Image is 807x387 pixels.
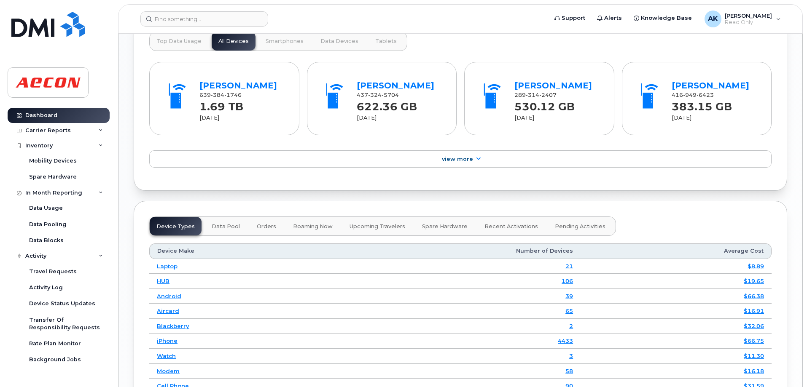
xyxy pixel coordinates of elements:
[514,114,599,122] div: [DATE]
[357,114,441,122] div: [DATE]
[320,38,358,45] span: Data Devices
[549,10,591,27] a: Support
[744,293,764,299] a: $66.38
[641,14,692,22] span: Knowledge Base
[697,92,714,98] span: 6423
[699,11,787,27] div: Andrew Kavanagh
[442,156,473,162] span: View More
[565,263,573,270] a: 21
[744,323,764,329] a: $32.06
[514,96,575,113] strong: 530.12 GB
[150,32,208,51] button: Top Data Usage
[357,80,434,91] a: [PERSON_NAME]
[211,92,224,98] span: 384
[157,293,181,299] a: Android
[683,92,697,98] span: 949
[558,337,573,344] a: 4433
[357,96,417,113] strong: 622.36 GB
[257,223,276,230] span: Orders
[526,92,539,98] span: 314
[672,92,714,98] span: 416
[259,32,310,51] button: Smartphones
[565,293,573,299] a: 39
[565,368,573,374] a: 58
[628,10,698,27] a: Knowledge Base
[748,263,764,270] a: $8.89
[157,337,178,344] a: iPhone
[604,14,622,22] span: Alerts
[672,96,732,113] strong: 383.15 GB
[199,114,284,122] div: [DATE]
[293,223,333,230] span: Roaming Now
[562,14,585,22] span: Support
[672,80,749,91] a: [PERSON_NAME]
[744,307,764,314] a: $16.91
[484,223,538,230] span: Recent Activations
[744,352,764,359] a: $11.30
[514,92,557,98] span: 289
[555,223,605,230] span: Pending Activities
[212,223,240,230] span: Data Pool
[140,11,268,27] input: Find something...
[314,32,365,51] button: Data Devices
[744,337,764,344] a: $66.75
[369,32,403,51] button: Tablets
[149,150,772,168] a: View More
[156,38,202,45] span: Top Data Usage
[157,368,180,374] a: Modem
[375,38,397,45] span: Tablets
[565,307,573,314] a: 65
[199,80,277,91] a: [PERSON_NAME]
[422,223,468,230] span: Spare Hardware
[708,14,718,24] span: AK
[539,92,557,98] span: 2407
[382,92,399,98] span: 5704
[157,307,179,314] a: Aircard
[744,368,764,374] a: $16.18
[725,12,772,19] span: [PERSON_NAME]
[266,38,304,45] span: Smartphones
[569,352,573,359] a: 3
[672,114,756,122] div: [DATE]
[199,96,243,113] strong: 1.69 TB
[199,92,242,98] span: 639
[744,278,764,284] a: $19.65
[157,323,189,329] a: Blackberry
[562,278,573,284] a: 106
[331,243,581,259] th: Number of Devices
[224,92,242,98] span: 1746
[157,263,178,270] a: Laptop
[514,80,592,91] a: [PERSON_NAME]
[157,278,169,284] a: HUB
[350,223,405,230] span: Upcoming Travelers
[157,352,176,359] a: Watch
[149,243,331,259] th: Device Make
[591,10,628,27] a: Alerts
[569,323,573,329] a: 2
[357,92,399,98] span: 437
[368,92,382,98] span: 324
[581,243,772,259] th: Average Cost
[725,19,772,26] span: Read Only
